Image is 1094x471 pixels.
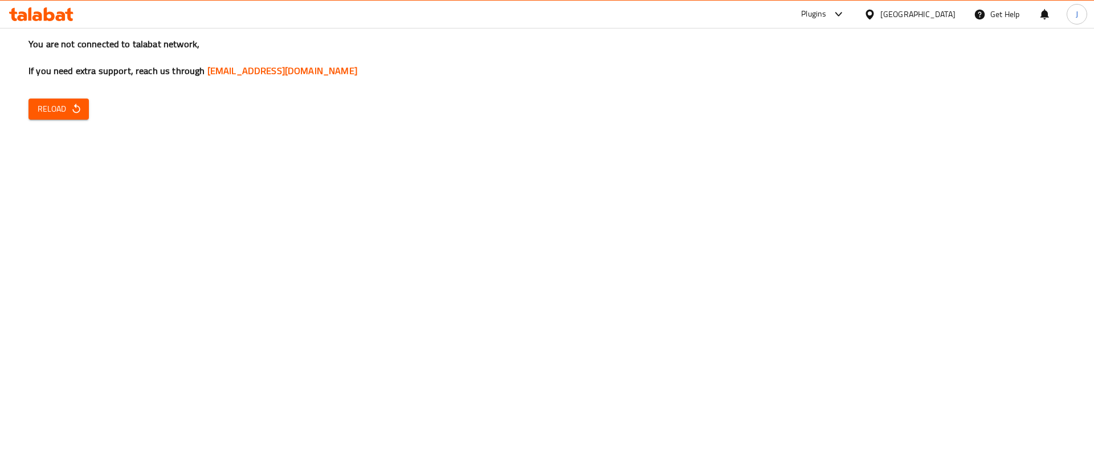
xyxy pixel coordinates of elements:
div: Plugins [801,7,826,21]
span: J [1076,8,1078,21]
a: [EMAIL_ADDRESS][DOMAIN_NAME] [207,62,357,79]
span: Reload [38,102,80,116]
button: Reload [28,99,89,120]
div: [GEOGRAPHIC_DATA] [880,8,956,21]
h3: You are not connected to talabat network, If you need extra support, reach us through [28,38,1066,77]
